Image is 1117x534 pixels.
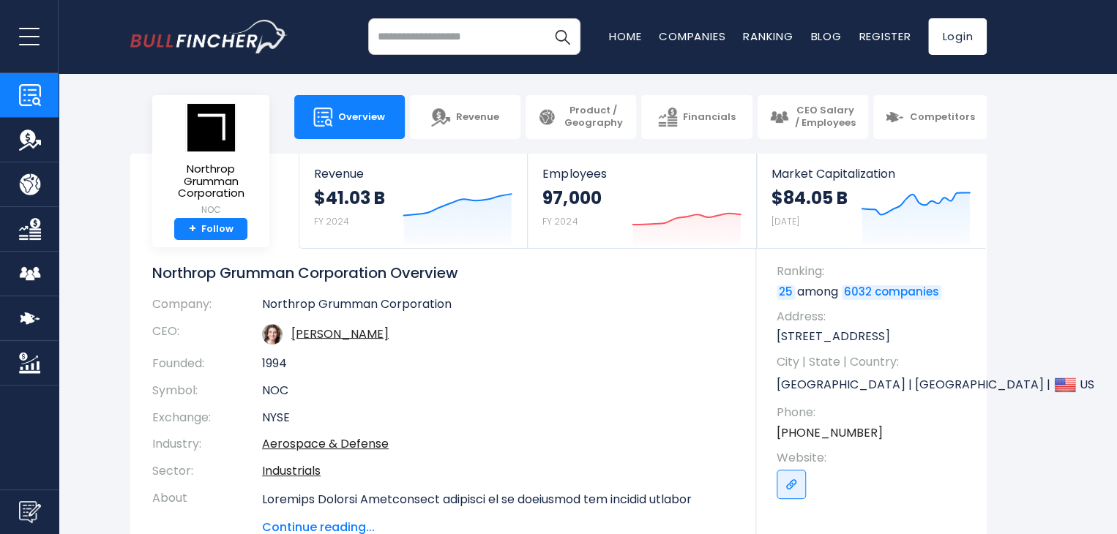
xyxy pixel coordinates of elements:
[928,18,987,55] a: Login
[777,470,806,499] a: Go to link
[609,29,641,44] a: Home
[528,154,755,248] a: Employees 97,000 FY 2024
[526,95,636,139] a: Product / Geography
[262,435,389,452] a: Aerospace & Defense
[262,297,734,318] td: Northrop Grumman Corporation
[152,350,262,377] th: Founded:
[542,215,578,227] small: FY 2024
[164,163,258,200] span: Northrop Grumman Corporation
[758,95,868,139] a: CEO Salary / Employees
[777,309,972,325] span: Address:
[262,405,734,432] td: NYSE
[777,284,972,300] p: among
[262,350,734,377] td: 1994
[152,405,262,432] th: Exchange:
[772,215,799,227] small: [DATE]
[152,377,262,405] th: Symbol:
[262,462,321,479] a: Industrials
[777,263,972,279] span: Ranking:
[542,187,601,209] strong: 97,000
[152,431,262,458] th: Industry:
[777,328,972,345] p: [STREET_ADDRESS]
[659,29,725,44] a: Companies
[299,154,527,248] a: Revenue $41.03 B FY 2024
[859,29,911,44] a: Register
[777,405,972,421] span: Phone:
[130,20,288,53] a: Go to homepage
[152,297,262,318] th: Company:
[174,218,247,241] a: +Follow
[772,167,971,181] span: Market Capitalization
[542,167,741,181] span: Employees
[262,324,283,345] img: kathy-j-warden.jpg
[314,215,349,227] small: FY 2024
[164,203,258,217] small: NOC
[772,187,848,209] strong: $84.05 B
[794,105,856,129] span: CEO Salary / Employees
[777,285,795,300] a: 25
[777,450,972,466] span: Website:
[743,29,793,44] a: Ranking
[294,95,405,139] a: Overview
[641,95,752,139] a: Financials
[262,377,734,405] td: NOC
[873,95,987,139] a: Competitors
[410,95,520,139] a: Revenue
[842,285,941,300] a: 6032 companies
[777,374,972,396] p: [GEOGRAPHIC_DATA] | [GEOGRAPHIC_DATA] | US
[910,111,975,124] span: Competitors
[777,354,972,370] span: City | State | Country:
[544,18,580,55] button: Search
[810,29,841,44] a: Blog
[757,154,985,248] a: Market Capitalization $84.05 B [DATE]
[291,325,389,342] a: ceo
[152,458,262,485] th: Sector:
[152,263,734,282] h1: Northrop Grumman Corporation Overview
[683,111,736,124] span: Financials
[163,102,258,218] a: Northrop Grumman Corporation NOC
[777,425,883,441] a: [PHONE_NUMBER]
[338,111,385,124] span: Overview
[562,105,624,129] span: Product / Geography
[314,187,385,209] strong: $41.03 B
[456,111,499,124] span: Revenue
[314,167,512,181] span: Revenue
[130,20,288,53] img: bullfincher logo
[189,222,196,236] strong: +
[152,318,262,350] th: CEO:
